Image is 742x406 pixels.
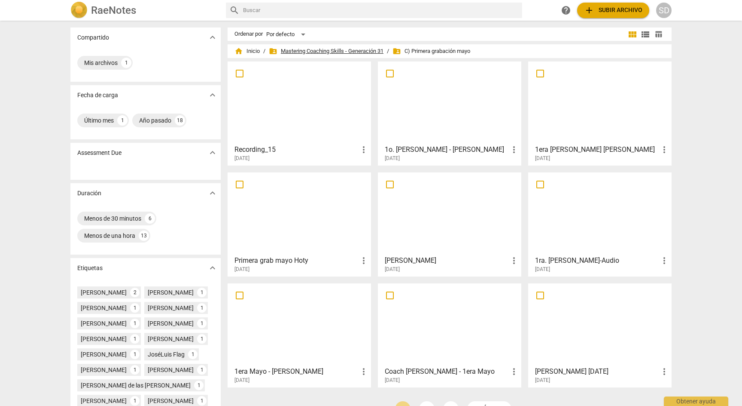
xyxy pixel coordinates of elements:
[385,255,509,266] h3: Lucy Correa
[207,32,218,43] span: expand_more
[535,377,550,384] span: [DATE]
[206,187,219,200] button: Mostrar más
[385,266,400,273] span: [DATE]
[234,366,359,377] h3: 1era Mayo - Franco Cabrino
[77,33,109,42] p: Compartido
[359,145,369,155] span: more_vert
[659,366,669,377] span: more_vert
[194,381,204,390] div: 1
[509,366,519,377] span: more_vert
[385,155,400,162] span: [DATE]
[81,335,127,343] div: [PERSON_NAME]
[231,175,368,273] a: Primera grab mayo Hoty[DATE]
[659,255,669,266] span: more_vert
[207,188,218,198] span: expand_more
[197,396,207,406] div: 1
[531,65,669,162] a: 1era [PERSON_NAME] [PERSON_NAME][DATE]
[130,334,140,344] div: 1
[659,145,669,155] span: more_vert
[234,377,249,384] span: [DATE]
[577,3,649,18] button: Subir
[234,47,260,55] span: Inicio
[70,2,219,19] a: LogoRaeNotes
[81,366,127,374] div: [PERSON_NAME]
[206,261,219,274] button: Mostrar más
[654,30,663,38] span: table_chart
[84,116,114,125] div: Último mes
[509,255,519,266] span: more_vert
[197,288,207,297] div: 1
[148,304,194,312] div: [PERSON_NAME]
[70,2,88,19] img: Logo
[84,231,135,240] div: Menos de una hora
[197,319,207,328] div: 1
[263,48,265,55] span: /
[231,286,368,384] a: 1era Mayo - [PERSON_NAME][DATE]
[148,319,194,328] div: [PERSON_NAME]
[84,58,118,67] div: Mis archivos
[269,47,383,55] span: Mastering Coaching Skills - Generación 31
[359,255,369,266] span: more_vert
[130,396,140,406] div: 1
[640,29,651,40] span: view_list
[392,47,401,55] span: folder_shared
[509,145,519,155] span: more_vert
[139,231,149,241] div: 13
[229,5,240,15] span: search
[148,335,194,343] div: [PERSON_NAME]
[656,3,672,18] div: SD
[385,377,400,384] span: [DATE]
[77,148,122,157] p: Assessment Due
[206,31,219,44] button: Mostrar más
[206,146,219,159] button: Mostrar más
[531,286,669,384] a: [PERSON_NAME] [DATE][DATE]
[584,5,594,15] span: add
[234,155,249,162] span: [DATE]
[234,266,249,273] span: [DATE]
[385,366,509,377] h3: Coach Roxana Guerrero - 1era Mayo
[175,115,185,126] div: 18
[91,4,136,16] h2: RaeNotes
[148,288,194,297] div: [PERSON_NAME]
[117,115,128,126] div: 1
[234,255,359,266] h3: Primera grab mayo Hoty
[207,148,218,158] span: expand_more
[77,189,101,198] p: Duración
[584,5,642,15] span: Subir archivo
[206,89,219,101] button: Mostrar más
[392,47,470,55] span: C) Primera grabación mayo
[188,350,198,359] div: 1
[139,116,171,125] div: Año pasado
[148,366,194,374] div: [PERSON_NAME]
[387,48,389,55] span: /
[81,304,127,312] div: [PERSON_NAME]
[84,214,141,223] div: Menos de 30 minutos
[81,319,127,328] div: [PERSON_NAME]
[77,264,103,273] p: Etiquetas
[197,365,207,375] div: 1
[130,303,140,313] div: 1
[626,28,639,41] button: Cuadrícula
[243,3,519,17] input: Buscar
[81,288,127,297] div: [PERSON_NAME]
[385,145,509,155] h3: 1o. de mayo - Claudia Ramirez
[652,28,665,41] button: Tabla
[234,145,359,155] h3: Recording_15
[130,288,140,297] div: 2
[535,266,550,273] span: [DATE]
[359,366,369,377] span: more_vert
[381,65,518,162] a: 1o. [PERSON_NAME] - [PERSON_NAME][DATE]
[81,350,127,359] div: [PERSON_NAME]
[639,28,652,41] button: Lista
[207,90,218,100] span: expand_more
[381,175,518,273] a: [PERSON_NAME][DATE]
[535,255,659,266] h3: 1ra. mayo Cynthia Castaneda-Audio
[561,5,571,15] span: help
[81,381,191,390] div: [PERSON_NAME] de las [PERSON_NAME]
[207,263,218,273] span: expand_more
[381,286,518,384] a: Coach [PERSON_NAME] - 1era Mayo[DATE]
[197,334,207,344] div: 1
[535,145,659,155] h3: 1era de Mayo Isa Olid
[234,31,263,37] div: Ordenar por
[130,319,140,328] div: 1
